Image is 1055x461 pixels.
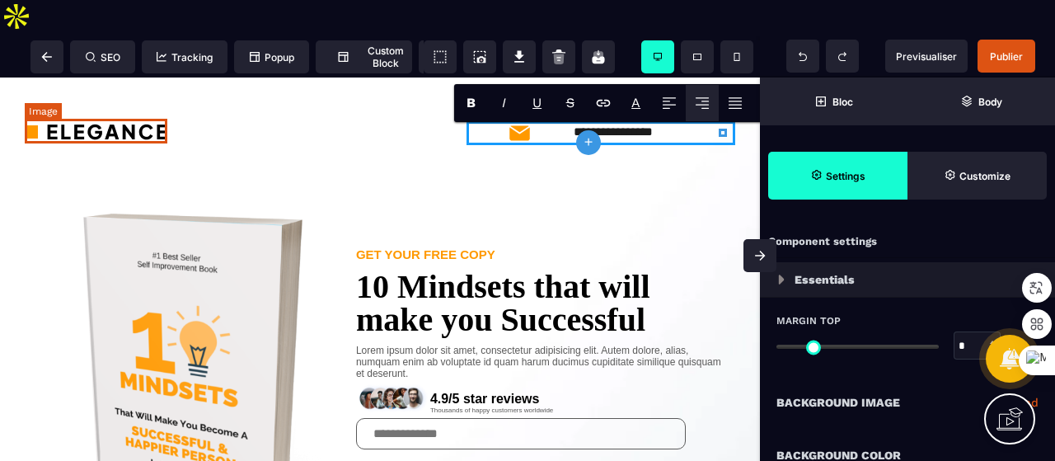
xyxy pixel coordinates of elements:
span: Underline [521,85,554,121]
span: Link [587,85,620,121]
span: Align Justify [719,85,752,121]
div: Component settings [760,226,1055,258]
img: 8aeef015e0ebd4251a34490ffea99928_mail.png [508,44,532,68]
button: SEND ME A FREE COPY [356,388,575,430]
b: B [467,95,476,111]
span: Open Style Manager [907,152,1047,200]
span: View components [424,40,457,73]
s: S [566,95,574,111]
span: Italic [488,85,521,121]
strong: Customize [959,170,1010,182]
img: 7ce4f1d884bec3e3122cfe95a8df0004_rating.png [356,304,430,337]
span: Margin Top [776,314,841,327]
strong: Bloc [832,96,853,108]
span: Previsualiser [896,50,957,63]
u: U [532,95,542,111]
p: A [631,95,640,111]
span: Align Center [686,85,719,121]
span: Strike-through [554,85,587,121]
img: loading [778,275,785,285]
span: SEO [86,51,120,64]
span: Settings [768,152,907,200]
p: Background Image [776,393,900,412]
span: Popup [250,51,294,64]
img: 36a31ef8dffae9761ab5e8e4264402e5_logo.png [25,41,167,66]
span: Bold [455,85,488,121]
text: 10 Mindsets that will make you Successful [356,185,723,259]
span: Open Layer Manager [907,78,1055,125]
strong: Body [978,96,1002,108]
span: Publier [990,50,1023,63]
span: Custom Block [324,45,404,69]
label: Font color [631,95,640,111]
strong: Settings [826,170,865,182]
span: Align Left [653,85,686,121]
span: Tracking [157,51,213,64]
span: Open Blocks [760,78,907,125]
p: Essentials [795,270,855,289]
span: Preview [885,40,968,73]
span: Screenshot [463,40,496,73]
span: Align Right [752,85,785,121]
i: I [502,95,506,111]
